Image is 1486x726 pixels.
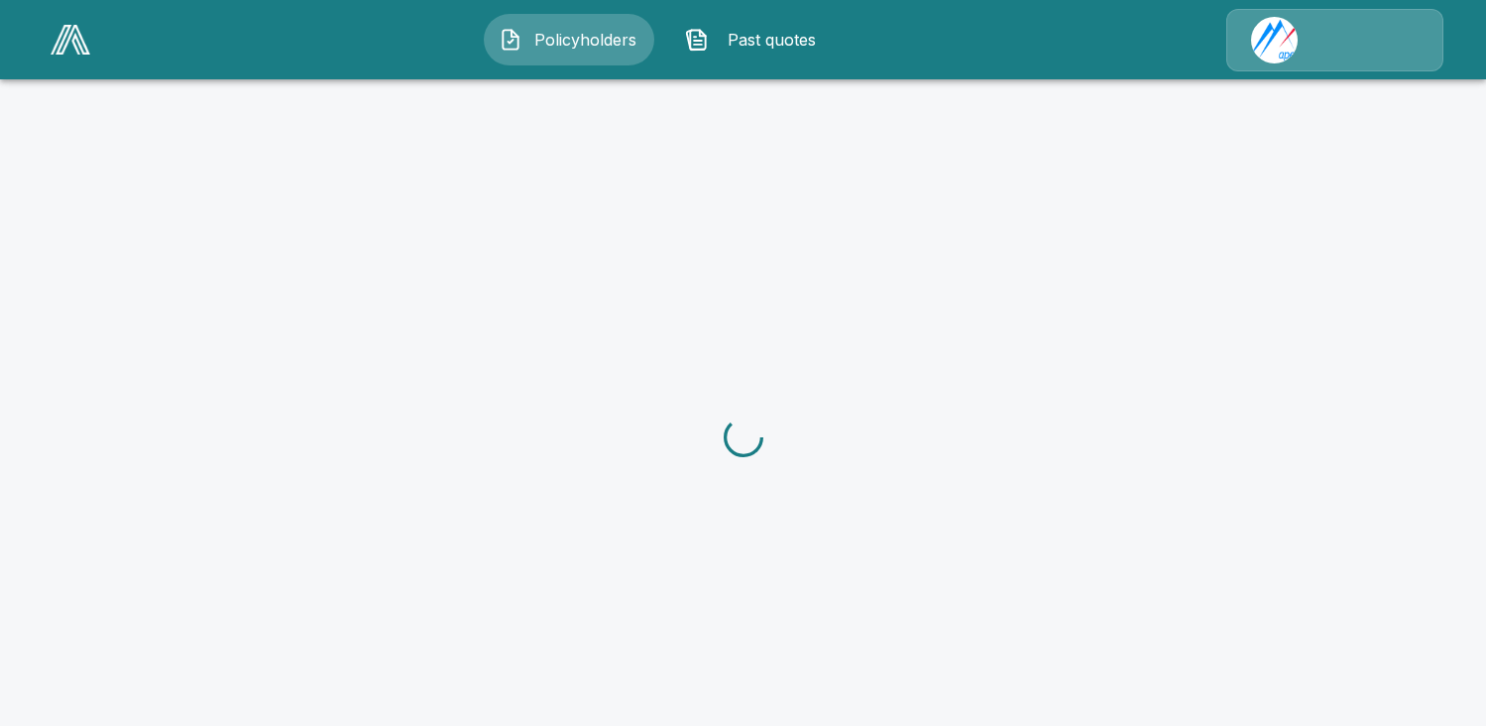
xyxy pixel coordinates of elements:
[1226,9,1443,71] a: Agency Icon
[484,14,654,65] button: Policyholders IconPolicyholders
[685,28,709,52] img: Past quotes Icon
[1251,17,1298,63] img: Agency Icon
[499,28,522,52] img: Policyholders Icon
[717,28,826,52] span: Past quotes
[670,14,841,65] button: Past quotes IconPast quotes
[530,28,639,52] span: Policyholders
[51,25,90,55] img: AA Logo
